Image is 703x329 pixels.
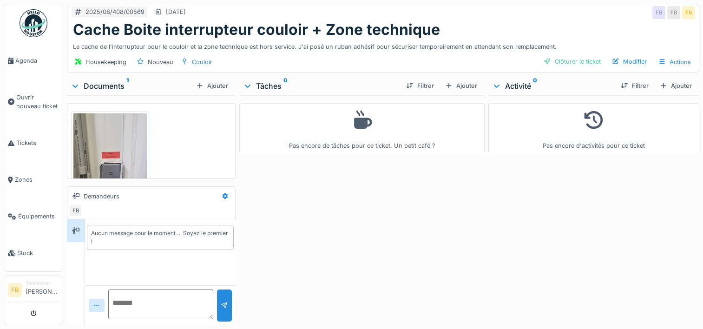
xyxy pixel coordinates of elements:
[4,198,63,235] a: Équipements
[8,283,22,297] li: FB
[243,80,399,92] div: Tâches
[18,212,59,221] span: Équipements
[16,138,59,147] span: Tickets
[84,192,119,201] div: Demandeurs
[4,235,63,271] a: Stock
[73,39,693,51] div: Le cache de l'interrupteur pour le couloir et la zone technique est hors service. J'ai posé un ru...
[192,58,212,66] div: Couloir
[682,6,695,19] div: FB
[166,7,186,16] div: [DATE]
[15,56,59,65] span: Agenda
[4,42,63,79] a: Agenda
[16,93,59,111] span: Ouvrir nouveau ticket
[652,6,665,19] div: FB
[17,249,59,257] span: Stock
[494,107,693,151] div: Pas encore d'activités pour ce ticket
[192,79,232,92] div: Ajouter
[283,80,288,92] sup: 0
[441,79,481,92] div: Ajouter
[73,21,440,39] h1: Cache Boite interrupteur couloir + Zone technique
[654,55,695,69] div: Actions
[91,229,230,246] div: Aucun message pour le moment … Soyez le premier !
[15,175,59,184] span: Zones
[4,79,63,125] a: Ouvrir nouveau ticket
[85,7,145,16] div: 2025/08/408/00569
[245,107,479,151] div: Pas encore de tâches pour ce ticket. Un petit café ?
[4,161,63,198] a: Zones
[617,79,652,92] div: Filtrer
[608,55,650,68] div: Modifier
[402,79,438,92] div: Filtrer
[540,55,604,68] div: Clôturer le ticket
[148,58,173,66] div: Nouveau
[71,80,192,92] div: Documents
[656,79,696,92] div: Ajouter
[4,125,63,161] a: Tickets
[85,58,126,66] div: Housekeeping
[8,280,59,302] a: FB Technicien[PERSON_NAME]
[26,280,59,287] div: Technicien
[20,9,47,37] img: Badge_color-CXgf-gQk.svg
[26,280,59,300] li: [PERSON_NAME]
[667,6,680,19] div: FB
[73,113,147,244] img: 0p6k3nk5iieszv3npahgdrliepm9
[492,80,613,92] div: Activité
[69,204,82,217] div: FB
[533,80,537,92] sup: 0
[126,80,129,92] sup: 1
